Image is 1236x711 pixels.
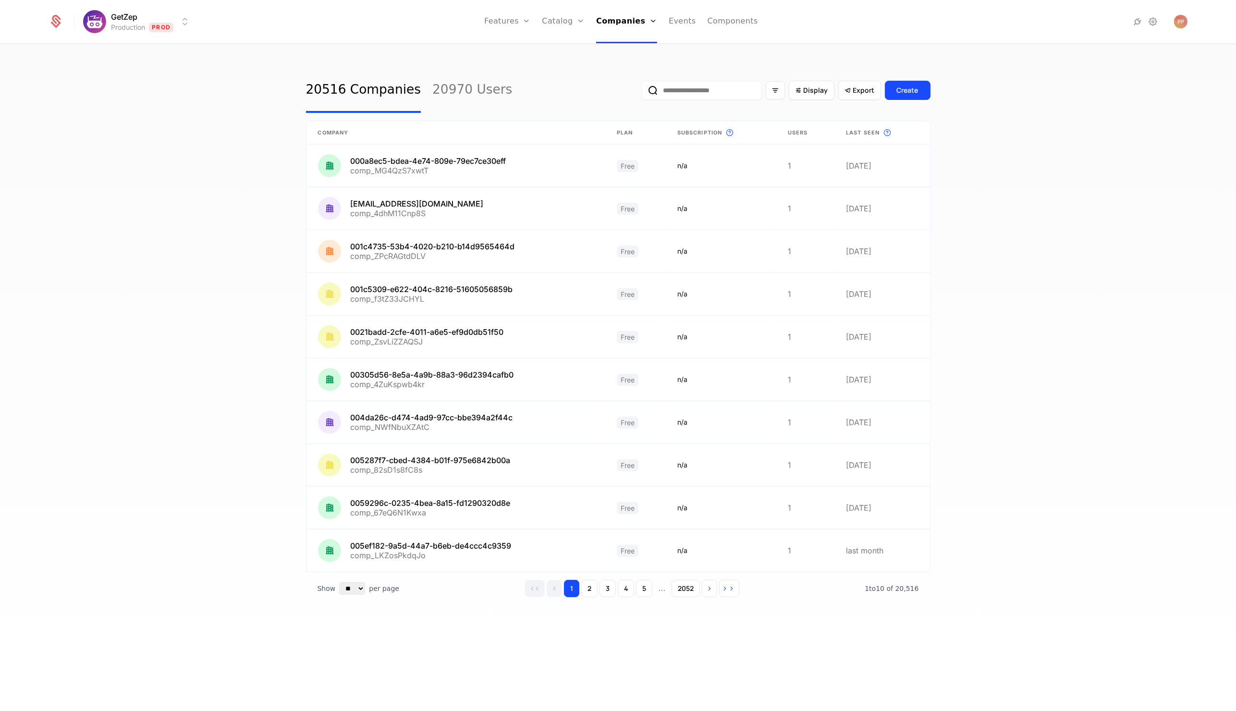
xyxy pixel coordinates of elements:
[654,581,669,596] span: ...
[149,23,173,32] span: Prod
[581,580,598,597] button: Go to page 2
[369,584,399,593] span: per page
[605,121,666,145] th: Plan
[776,121,835,145] th: Users
[702,580,717,597] button: Go to next page
[789,81,834,100] button: Display
[672,580,700,597] button: Go to page 2052
[865,585,895,592] span: 1 to 10 of
[525,580,739,597] div: Page navigation
[766,81,785,99] button: Filter options
[600,580,616,597] button: Go to page 3
[339,582,365,595] select: Select page size
[885,81,930,100] button: Create
[1174,15,1187,28] img: Paul Paliychuk
[1132,16,1143,27] a: Integrations
[432,68,512,113] a: 20970 Users
[86,11,191,32] button: Select environment
[618,580,634,597] button: Go to page 4
[838,81,881,100] button: Export
[83,10,106,33] img: GetZep
[306,121,605,145] th: Company
[111,23,145,32] div: Production
[525,580,545,597] button: Go to first page
[1174,15,1187,28] button: Open user button
[111,11,137,23] span: GetZep
[804,86,828,95] span: Display
[865,585,918,592] span: 20,516
[853,86,875,95] span: Export
[897,86,918,95] div: Create
[306,68,421,113] a: 20516 Companies
[1147,16,1159,27] a: Settings
[846,129,880,137] span: Last seen
[677,129,722,137] span: Subscription
[564,580,579,597] button: Go to page 1
[719,580,739,597] button: Go to last page
[636,580,652,597] button: Go to page 5
[306,572,930,605] div: Table pagination
[547,580,562,597] button: Go to previous page
[318,584,336,593] span: Show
